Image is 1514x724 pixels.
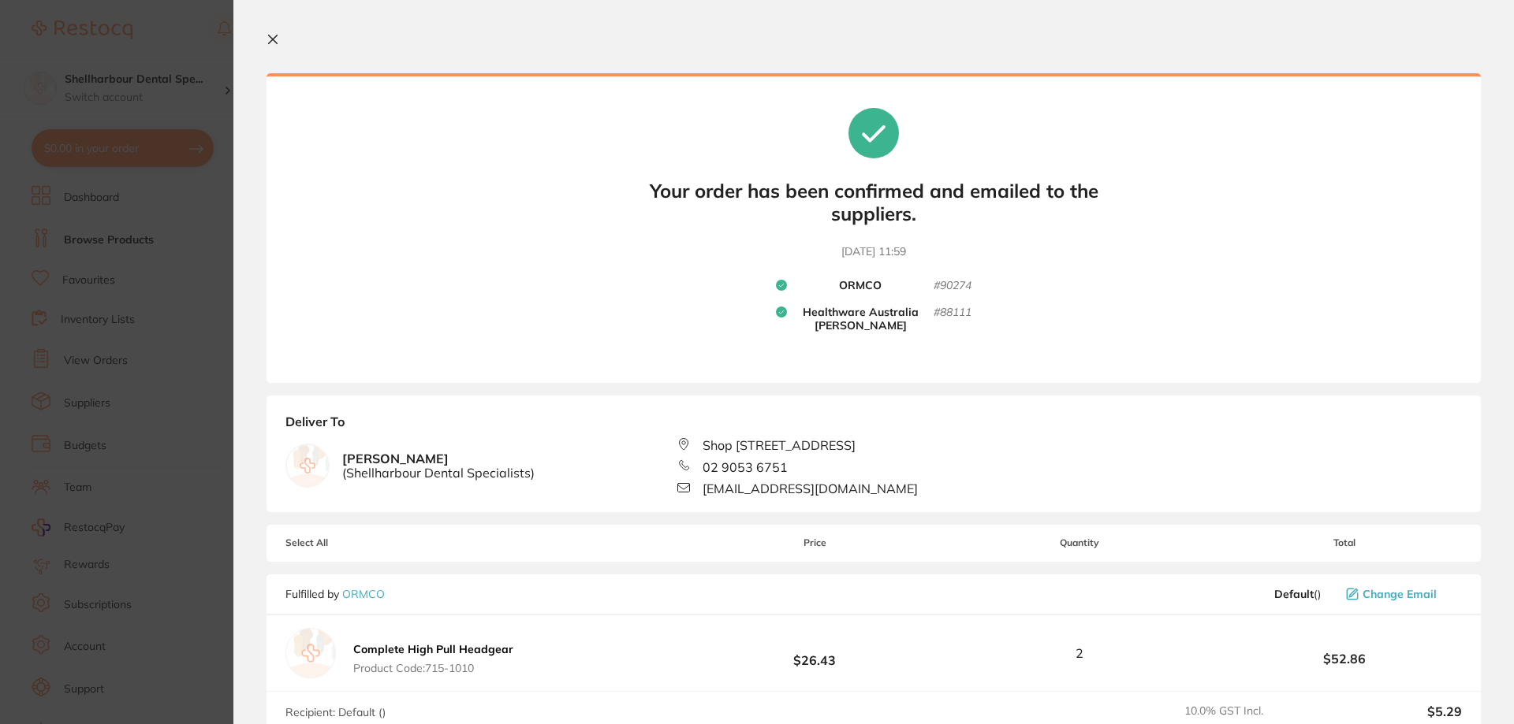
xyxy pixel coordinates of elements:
[934,306,971,332] small: # 88111
[1329,704,1462,718] output: $5.29
[787,306,934,332] b: Healthware Australia [PERSON_NAME]
[353,662,513,674] span: Product Code: 715-1010
[1274,588,1321,600] span: ( )
[637,180,1110,225] b: Your order has been confirmed and emailed to the suppliers.
[342,451,535,481] b: [PERSON_NAME]
[1184,704,1317,718] span: 10.0 % GST Incl.
[285,705,386,719] span: Recipient: Default ( )
[342,466,535,480] span: ( Shellharbour Dental Specialists )
[286,444,329,487] img: empty.jpg
[839,279,882,293] b: ORMCO
[703,460,788,474] span: 02 9053 6751
[342,587,385,601] a: ORMCO
[933,537,1227,548] span: Quantity
[1274,587,1314,601] b: Default
[285,537,443,548] span: Select All
[1227,537,1462,548] span: Total
[703,481,918,496] span: [EMAIL_ADDRESS][DOMAIN_NAME]
[934,279,971,293] small: # 90274
[1341,587,1462,601] button: Change Email
[697,638,932,667] b: $26.43
[1363,588,1437,600] span: Change Email
[1076,646,1083,660] span: 2
[703,438,856,452] span: Shop [STREET_ADDRESS]
[697,537,932,548] span: Price
[349,642,518,675] button: Complete High Pull Headgear Product Code:715-1010
[285,628,336,678] img: empty.jpg
[1227,652,1462,666] b: $52.86
[285,414,1462,438] b: Deliver To
[285,588,385,600] p: Fulfilled by
[353,642,513,656] b: Complete High Pull Headgear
